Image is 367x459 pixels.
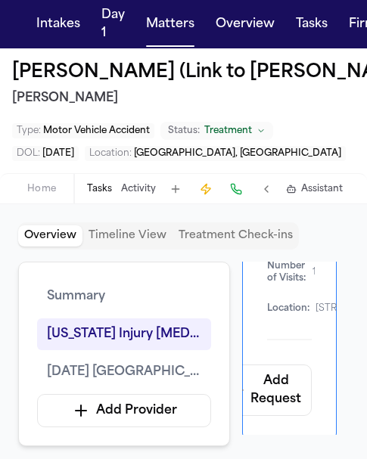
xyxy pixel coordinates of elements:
[210,9,281,39] button: Overview
[27,183,56,195] span: Home
[12,146,79,161] button: Edit DOL: 2025-04-24
[37,356,211,388] button: [DATE] [GEOGRAPHIC_DATA][PERSON_NAME]
[134,149,341,158] span: [GEOGRAPHIC_DATA], [GEOGRAPHIC_DATA]
[17,126,41,135] span: Type :
[12,123,154,138] button: Edit Type: Motor Vehicle Accident
[37,394,211,427] button: Add Provider
[82,225,173,247] button: Timeline View
[42,149,74,158] span: [DATE]
[43,126,150,135] span: Motor Vehicle Accident
[168,125,200,137] span: Status:
[204,125,252,137] span: Treatment
[30,9,86,39] button: Intakes
[12,88,355,109] h2: [PERSON_NAME]
[313,266,315,278] span: 1
[85,146,346,161] button: Edit Location: Austin, TX
[89,149,132,158] span: Location :
[165,178,186,200] button: Add Task
[18,225,82,247] button: Overview
[87,183,112,195] button: Tasks
[301,183,343,195] span: Assistant
[286,183,343,195] button: Assistant
[222,364,312,416] button: Add Request
[195,178,216,200] button: Create Immediate Task
[267,260,306,284] span: Number of Visits:
[121,183,156,195] button: Activity
[17,149,40,158] span: DOL :
[173,225,299,247] button: Treatment Check-ins
[160,122,273,140] button: Change status from Treatment
[37,318,211,350] button: [US_STATE] Injury [MEDICAL_DATA]
[267,302,309,315] span: Location:
[290,9,334,39] button: Tasks
[37,281,211,312] button: Summary
[225,178,247,200] button: Make a Call
[140,9,201,39] button: Matters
